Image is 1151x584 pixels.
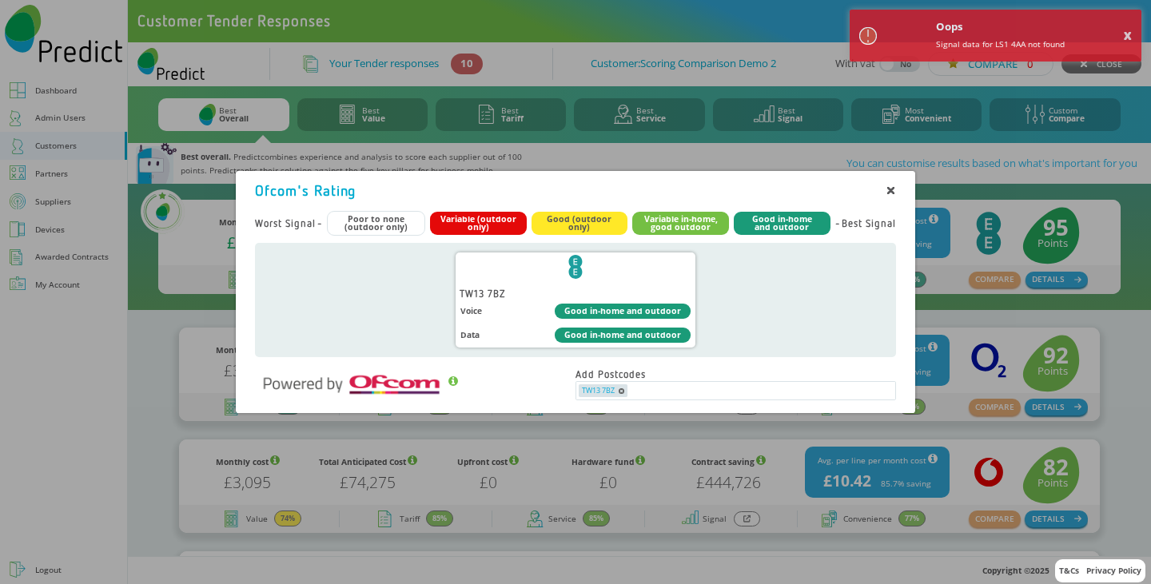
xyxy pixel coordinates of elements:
div: Worst Signal - [255,217,322,229]
div: Ofcom's Rating [255,182,356,198]
div: TW13 7BZ [456,285,695,299]
img: Ofcom [255,367,447,402]
div: Good (outdoor only) [532,212,628,235]
div: Add Postcodes [575,368,896,380]
div: Data [460,328,480,343]
div: Good in-home and outdoor [555,304,691,319]
p: Signal data for LS1 4AA not found [936,37,1065,52]
button: X [1124,30,1132,41]
div: Voice [460,304,482,319]
div: - Best Signal [835,217,896,229]
div: Poor to none (outdoor only) [327,211,425,236]
div: Good in-home and outdoor [555,328,691,343]
a: T&Cs [1059,565,1079,576]
span: TW13 7BZ [582,384,615,397]
div: Good in-home and outdoor [734,212,830,235]
a: Privacy Policy [1086,565,1141,576]
p: Oops [936,19,1065,34]
div: Variable (outdoor only) [430,212,527,235]
div: Variable in-home, good outdoor [632,212,729,235]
